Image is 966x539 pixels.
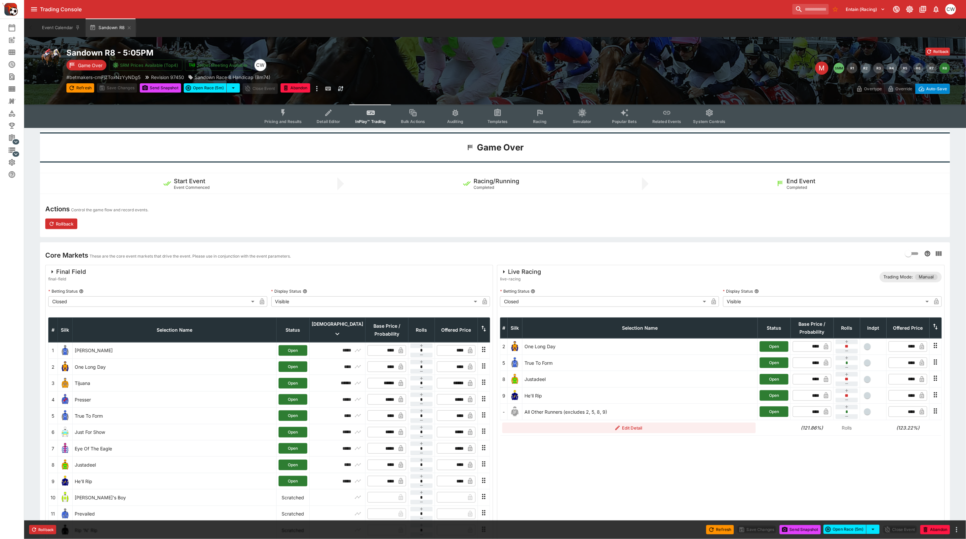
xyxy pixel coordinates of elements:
[71,207,148,213] p: Control the game flow and record events.
[500,404,508,420] td: -
[8,146,26,154] div: Infrastructure
[60,345,70,356] img: runner 1
[40,48,61,69] img: horse_racing.png
[279,378,307,389] button: Open
[891,3,903,15] button: Connected to PK
[277,317,310,342] th: Status
[834,317,860,338] th: Rolls
[706,525,734,534] button: Refresh
[723,296,932,307] div: Visible
[884,274,913,280] p: Trading Mode:
[531,289,535,294] button: Betting Status
[612,119,637,124] span: Popular Bets
[900,63,910,73] button: R5
[86,19,136,37] button: Sandown R8
[271,296,480,307] div: Visible
[48,296,257,307] div: Closed
[760,390,789,401] button: Open
[787,185,807,190] span: Completed
[366,317,408,342] th: Base Price / Probability
[40,6,790,13] div: Trading Console
[522,355,758,371] td: True To Form
[174,177,205,185] h5: Start Event
[8,171,26,179] div: Help & Support
[401,119,425,124] span: Bulk Actions
[109,60,182,71] button: SRM Prices Available (Top4)
[49,506,58,522] td: 11
[510,341,520,352] img: runner 2
[477,142,524,153] h1: Game Over
[151,74,184,81] p: Revision 97450
[824,525,867,534] button: Open Race (5m)
[140,83,181,93] button: Send Snapshot
[60,410,70,421] img: runner 5
[522,371,758,387] td: Justadeel
[73,391,277,407] td: Presser
[303,289,307,294] button: Display Status
[66,83,94,93] button: Refresh
[60,427,70,437] img: runner 6
[510,390,520,401] img: runner 9
[834,63,950,73] nav: pagination navigation
[834,63,844,73] button: SMM
[824,525,880,534] div: split button
[926,48,950,56] button: Rollback
[926,63,937,73] button: R7
[791,317,834,338] th: Base Price / Probability
[510,374,520,385] img: runner 8
[887,63,897,73] button: R4
[73,440,277,457] td: Eye Of The Eagle
[281,84,310,91] span: Mark an event as closed and abandoned.
[793,424,832,431] h6: (121.86%)
[49,317,58,342] th: #
[60,492,70,503] img: runner 10
[73,489,277,506] td: [PERSON_NAME]'s Boy
[864,85,882,92] p: Overtype
[487,119,508,124] span: Templates
[8,158,26,166] div: System Settings
[48,276,86,282] span: final-field
[49,359,58,375] td: 2
[8,134,26,142] div: Management
[73,457,277,473] td: Justadeel
[279,410,307,421] button: Open
[500,268,541,276] div: Live Racing
[760,374,789,385] button: Open
[915,84,950,94] button: Auto-Save
[780,525,821,534] button: Send Snapshot
[8,85,26,93] div: Template Search
[60,476,70,486] img: runner 9
[758,317,791,338] th: Status
[860,317,887,338] th: Independent
[184,83,227,93] button: Open Race (5m)
[8,97,26,105] div: Nexus Entities
[281,83,310,93] button: Abandon
[45,251,88,260] h4: Core Markets
[940,63,950,73] button: R8
[522,387,758,403] td: He'll Rip
[500,338,508,354] td: 2
[522,317,758,338] th: Selection Name
[867,525,880,534] button: select merge strategy
[754,289,759,294] button: Display Status
[510,406,520,417] img: blank-silk.png
[45,205,70,213] h4: Actions
[279,494,307,501] p: Scratched
[930,3,942,15] button: Notifications
[60,460,70,470] img: runner 8
[49,342,58,358] td: 1
[500,276,541,282] span: live-racing
[510,357,520,368] img: runner 5
[189,62,195,68] img: jetbet-logo.svg
[60,394,70,405] img: runner 4
[533,119,547,124] span: Racing
[693,119,726,124] span: System Controls
[45,219,77,229] button: Rollback
[896,85,912,92] p: Override
[887,317,930,338] th: Offered Price
[8,36,26,44] div: New Event
[185,60,252,71] button: Jetbet Meeting Available
[904,3,916,15] button: Toggle light/dark mode
[500,288,529,294] p: Betting Status
[49,473,58,489] td: 9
